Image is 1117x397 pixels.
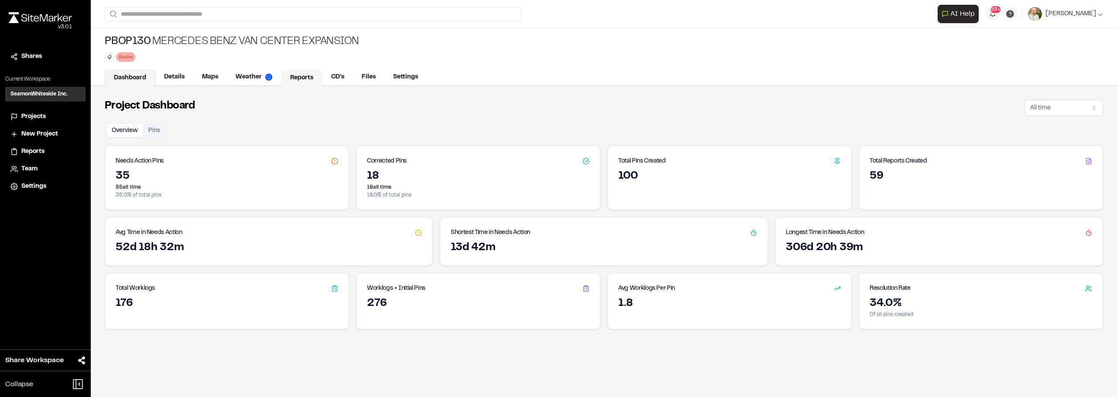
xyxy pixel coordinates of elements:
span: Share Workspace [5,355,64,366]
span: AI Help [950,9,975,19]
button: Search [105,7,120,21]
span: 99+ [990,6,1001,14]
h3: Total Pins Created [618,156,666,166]
button: 99+ [986,7,1000,21]
p: 18 all time [367,183,589,191]
span: New Project [21,129,58,139]
div: 1.8 [618,297,841,311]
div: 35 [116,170,338,183]
button: Overview [106,124,143,137]
button: Pins [143,124,165,137]
div: 176 [116,297,338,311]
span: Shares [21,52,42,61]
div: 18 [367,170,589,183]
h3: Avg Time in Needs Action [116,228,182,238]
a: Files [353,69,384,85]
a: New Project [10,129,80,139]
h3: Needs Action Pins [116,156,164,166]
p: Current Workspace [5,75,86,83]
span: Projects [21,112,46,122]
p: 55 all time [116,183,338,191]
div: 52d 18h 32m [116,241,422,255]
h2: Project Dashboard [105,99,195,113]
div: 34.0% [870,297,1092,311]
div: Mercedes Benz Van Center Expansion [105,35,359,49]
img: User [1028,7,1042,21]
a: Team [10,164,80,174]
button: [PERSON_NAME] [1028,7,1103,21]
h3: Worklogs + Initial Pins [367,284,425,293]
span: PBOP130 [105,35,151,49]
h3: SeamonWhiteside Inc. [10,90,68,98]
img: rebrand.png [9,12,72,23]
p: 18.0 % of total pins [367,191,589,199]
a: CD's [322,69,353,85]
a: Reports [10,147,80,156]
h3: Resolution Rate [870,284,911,293]
p: Of all pins created [870,311,1092,319]
span: Reports [21,147,45,156]
a: Details [155,69,193,85]
h3: Longest Time in Needs Action [786,228,864,238]
div: 59 [870,170,1092,183]
div: 306d 20h 39m [786,241,1092,255]
button: Edit Tags [105,52,114,62]
img: precipai.png [265,74,272,81]
span: [PERSON_NAME] [1045,9,1096,19]
h3: Shortest Time in Needs Action [451,228,530,238]
a: Dashboard [105,70,155,86]
a: Settings [10,182,80,191]
button: Open AI Assistant [938,5,979,23]
a: Settings [384,69,427,85]
h3: Corrected Pins [367,156,407,166]
div: 13d 42m [451,241,757,255]
a: Shares [10,52,80,61]
span: Team [21,164,38,174]
span: Collapse [5,379,33,390]
p: 35.0 % of total pins [116,191,338,199]
span: Settings [21,182,46,191]
a: Projects [10,112,80,122]
div: 276 [367,297,589,311]
div: 100 [618,170,841,183]
a: Reports [281,70,322,86]
a: Weather [227,69,281,85]
div: Open AI Assistant [938,5,982,23]
h3: Avg Worklogs Per Pin [618,284,675,293]
h3: Total Reports Created [870,156,927,166]
a: Maps [193,69,227,85]
h3: Total Worklogs [116,284,155,293]
div: Oh geez...please don't... [9,23,72,31]
div: Sinuhe [116,52,135,61]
